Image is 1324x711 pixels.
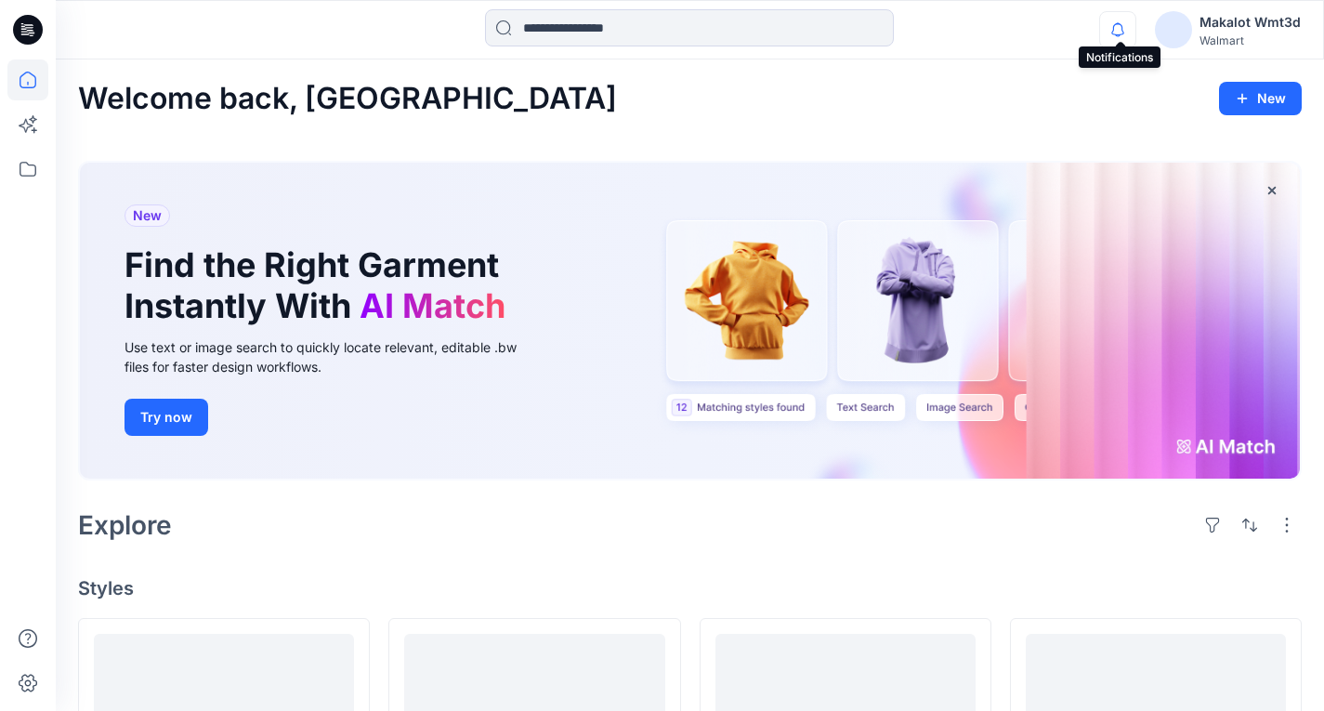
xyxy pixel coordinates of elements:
[1219,82,1302,115] button: New
[1199,11,1301,33] div: Makalot Wmt3d
[1155,11,1192,48] img: avatar
[78,82,617,116] h2: Welcome back, [GEOGRAPHIC_DATA]
[125,399,208,436] button: Try now
[360,285,505,326] span: AI Match
[78,577,1302,599] h4: Styles
[78,510,172,540] h2: Explore
[133,204,162,227] span: New
[1199,33,1301,47] div: Walmart
[125,337,543,376] div: Use text or image search to quickly locate relevant, editable .bw files for faster design workflows.
[125,245,515,325] h1: Find the Right Garment Instantly With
